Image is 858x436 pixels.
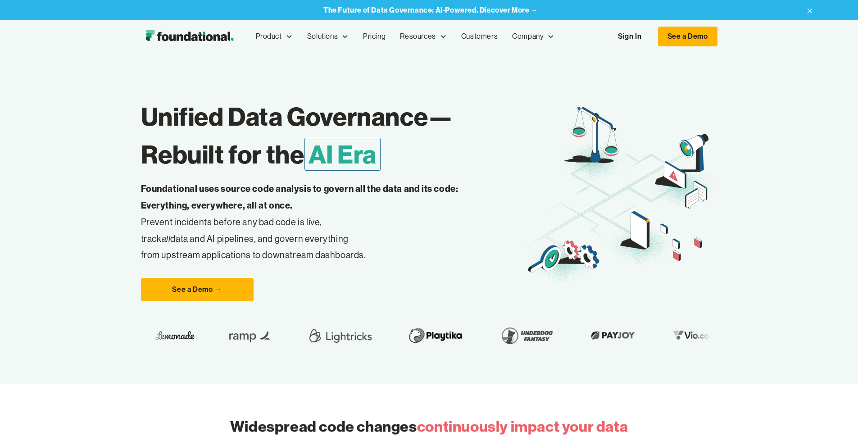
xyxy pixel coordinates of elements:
img: Underdog Fantasy [496,323,557,348]
h1: Unified Data Governance— Rebuilt for the [141,98,525,173]
a: See a Demo → [141,278,254,301]
em: all [162,233,171,244]
div: Product [249,22,300,51]
strong: The Future of Data Governance: AI-Powered. Discover More → [323,5,538,14]
a: home [141,27,238,45]
strong: Foundational uses source code analysis to govern all the data and its code: Everything, everywher... [141,183,459,211]
div: Company [512,31,544,42]
img: Playtika [403,323,467,348]
img: Payjoy [586,328,639,342]
a: Sign In [609,27,650,46]
a: See a Demo [658,27,717,46]
div: Solutions [300,22,356,51]
img: Lightricks [305,323,374,348]
p: Prevent incidents before any bad code is live, track data and AI pipelines, and govern everything... [141,181,487,263]
img: Lemonade [154,328,194,342]
img: Vio.com [668,328,720,342]
a: Customers [454,22,505,51]
div: Product [256,31,282,42]
a: The Future of Data Governance: AI-Powered. Discover More → [323,6,538,14]
a: Pricing [356,22,393,51]
img: Ramp [222,323,277,348]
div: Company [505,22,562,51]
div: Solutions [307,31,338,42]
div: Resources [400,31,436,42]
span: continuously impact your data [417,417,628,436]
span: AI Era [304,138,381,171]
div: Resources [393,22,454,51]
img: Foundational Logo [141,27,238,45]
